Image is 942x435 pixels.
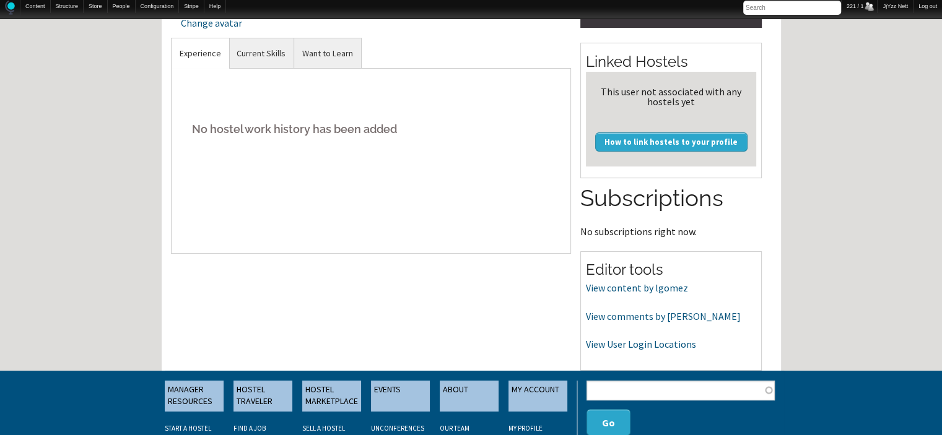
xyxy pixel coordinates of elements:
[165,381,224,411] a: MANAGER RESOURCES
[302,424,345,433] a: SELL A HOSTEL
[371,381,430,411] a: EVENTS
[229,38,294,69] a: Current Skills
[586,338,696,350] a: View User Login Locations
[580,183,762,215] h2: Subscriptions
[172,38,229,69] a: Experience
[5,1,15,15] img: Home
[165,424,211,433] a: START A HOSTEL
[181,18,318,28] div: Change avatar
[586,259,756,280] h2: Editor tools
[440,381,499,411] a: ABOUT
[586,51,756,72] h2: Linked Hostels
[580,183,762,236] section: No subscriptions right now.
[181,110,562,148] h5: No hostel work history has been added
[586,282,688,294] a: View content by lgomez
[586,310,741,322] a: View comments by [PERSON_NAME]
[302,381,361,411] a: HOSTEL MARKETPLACE
[233,381,292,411] a: HOSTEL TRAVELER
[371,424,424,433] a: UNCONFERENCES
[440,424,469,433] a: OUR TEAM
[595,132,748,151] a: How to link hostels to your profile
[743,1,841,15] input: Search
[591,87,751,106] div: This user not associated with any hostels yet
[294,38,361,69] a: Want to Learn
[508,424,543,433] a: My Profile
[233,424,266,433] a: FIND A JOB
[508,381,567,411] a: MY ACCOUNT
